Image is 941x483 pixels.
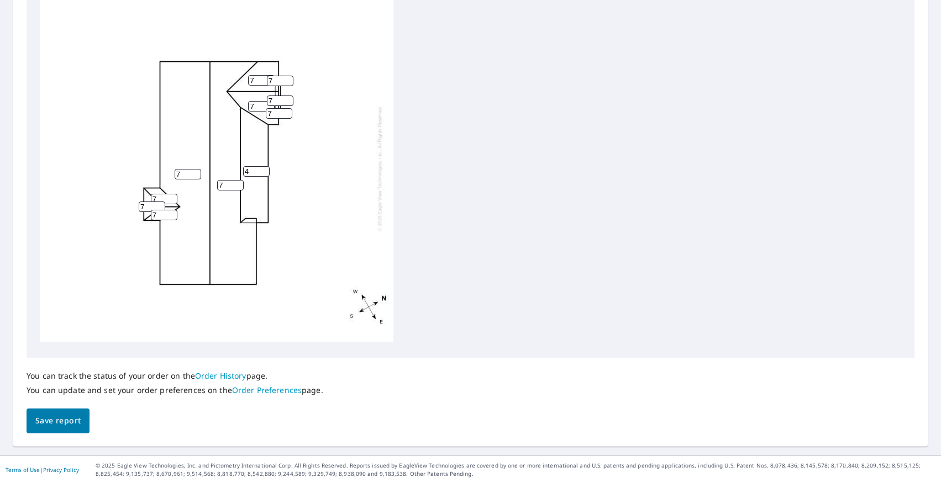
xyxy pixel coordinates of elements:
a: Order Preferences [232,385,302,395]
p: © 2025 Eagle View Technologies, Inc. and Pictometry International Corp. All Rights Reserved. Repo... [96,461,935,478]
a: Order History [195,370,246,381]
span: Save report [35,414,81,428]
p: You can track the status of your order on the page. [27,371,323,381]
p: You can update and set your order preferences on the page. [27,385,323,395]
a: Terms of Use [6,466,40,474]
p: | [6,466,79,473]
a: Privacy Policy [43,466,79,474]
button: Save report [27,408,90,433]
